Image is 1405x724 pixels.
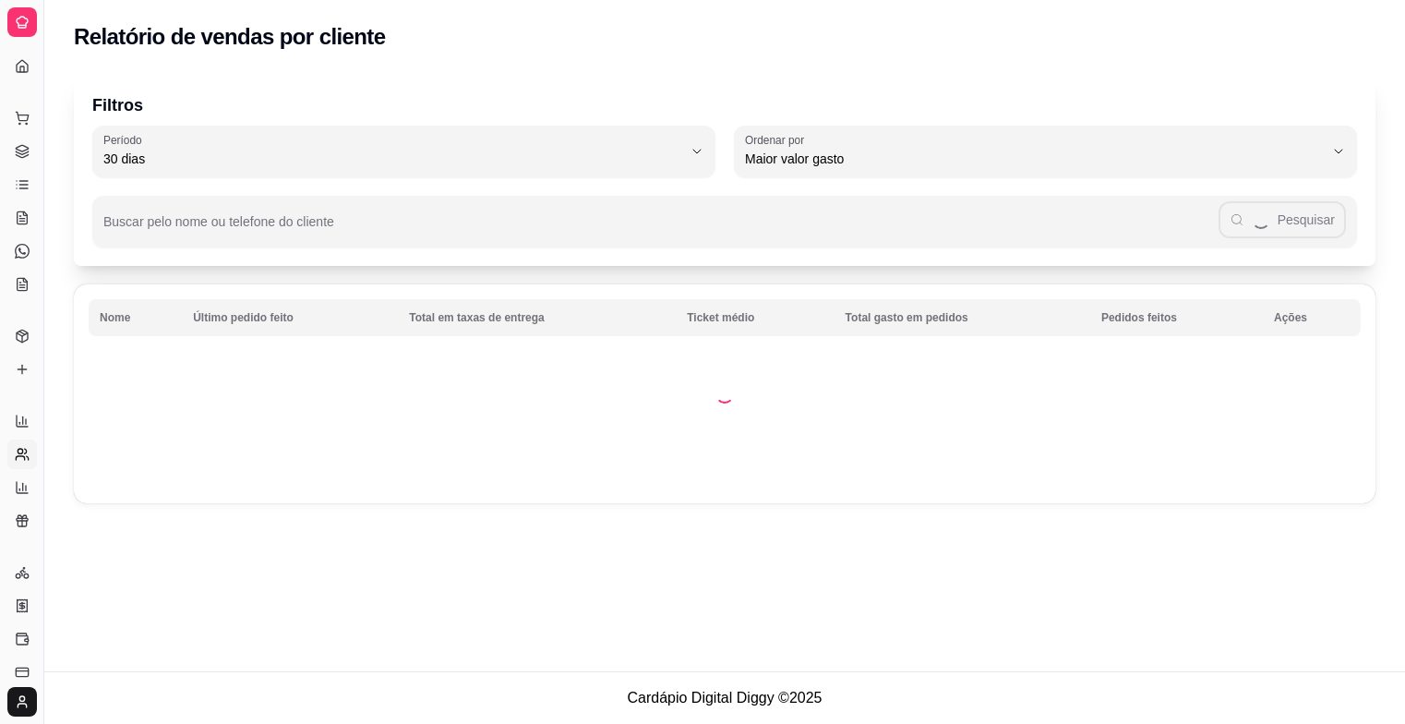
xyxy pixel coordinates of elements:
[734,126,1357,177] button: Ordenar porMaior valor gasto
[745,150,1324,168] span: Maior valor gasto
[74,22,386,52] h2: Relatório de vendas por cliente
[92,92,1357,118] p: Filtros
[103,150,682,168] span: 30 dias
[103,132,148,148] label: Período
[44,671,1405,724] footer: Cardápio Digital Diggy © 2025
[103,220,1219,238] input: Buscar pelo nome ou telefone do cliente
[715,385,734,404] div: Loading
[745,132,811,148] label: Ordenar por
[92,126,715,177] button: Período30 dias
